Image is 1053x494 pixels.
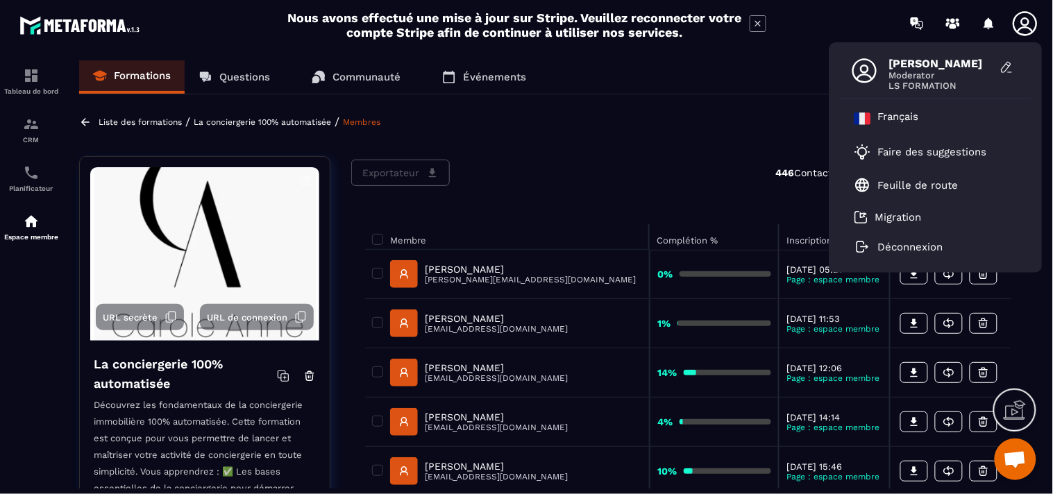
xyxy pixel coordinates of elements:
[878,110,919,127] p: Français
[786,363,882,373] p: [DATE] 12:06
[94,355,277,393] h4: La conciergerie 100% automatisée
[786,324,882,334] p: Page : espace membre
[390,457,568,485] a: [PERSON_NAME][EMAIL_ADDRESS][DOMAIN_NAME]
[335,115,339,128] span: /
[99,117,182,127] a: Liste des formations
[3,136,59,144] p: CRM
[786,412,882,423] p: [DATE] 14:14
[425,472,568,482] p: [EMAIL_ADDRESS][DOMAIN_NAME]
[657,416,673,427] strong: 4%
[786,472,882,482] p: Page : espace membre
[23,116,40,133] img: formation
[425,264,636,275] p: [PERSON_NAME]
[657,269,673,280] strong: 0%
[657,466,677,477] strong: 10%
[365,224,650,250] th: Membre
[854,210,922,224] a: Migration
[854,144,1000,160] a: Faire des suggestions
[889,57,993,70] span: [PERSON_NAME]
[878,179,959,191] p: Feuille de route
[428,60,540,94] a: Événements
[19,12,144,38] img: logo
[425,411,568,423] p: [PERSON_NAME]
[3,185,59,192] p: Planificateur
[390,260,636,288] a: [PERSON_NAME][PERSON_NAME][EMAIL_ADDRESS][DOMAIN_NAME]
[425,275,636,284] p: [PERSON_NAME][EMAIL_ADDRESS][DOMAIN_NAME]
[3,105,59,154] a: formationformationCRM
[3,57,59,105] a: formationformationTableau de bord
[425,373,568,383] p: [EMAIL_ADDRESS][DOMAIN_NAME]
[786,423,882,432] p: Page : espace membre
[185,60,284,94] a: Questions
[776,167,795,178] strong: 446
[90,167,319,341] img: background
[875,211,922,223] p: Migration
[219,71,270,83] p: Questions
[3,233,59,241] p: Espace membre
[786,373,882,383] p: Page : espace membre
[79,60,185,94] a: Formations
[425,324,568,334] p: [EMAIL_ADDRESS][DOMAIN_NAME]
[287,10,743,40] h2: Nous avons effectué une mise à jour sur Stripe. Veuillez reconnecter votre compte Stripe afin de ...
[3,154,59,203] a: schedulerschedulerPlanificateur
[343,117,380,127] a: Membres
[657,367,677,378] strong: 14%
[889,80,993,91] span: LS FORMATION
[298,60,414,94] a: Communauté
[425,362,568,373] p: [PERSON_NAME]
[114,69,171,82] p: Formations
[425,423,568,432] p: [EMAIL_ADDRESS][DOMAIN_NAME]
[650,224,779,250] th: Complétion %
[463,71,526,83] p: Événements
[96,304,184,330] button: URL secrète
[878,146,987,158] p: Faire des suggestions
[425,461,568,472] p: [PERSON_NAME]
[390,359,568,386] a: [PERSON_NAME][EMAIL_ADDRESS][DOMAIN_NAME]
[185,115,190,128] span: /
[889,70,993,80] span: Moderator
[786,275,882,284] p: Page : espace membre
[854,177,959,194] a: Feuille de route
[23,164,40,181] img: scheduler
[776,167,838,178] p: Contacts
[3,87,59,95] p: Tableau de bord
[786,264,882,275] p: [DATE] 05:21
[786,461,882,472] p: [DATE] 15:46
[103,312,158,323] span: URL secrète
[657,318,671,329] strong: 1%
[332,71,401,83] p: Communauté
[779,224,890,250] th: Inscription
[390,408,568,436] a: [PERSON_NAME][EMAIL_ADDRESS][DOMAIN_NAME]
[390,309,568,337] a: [PERSON_NAME][EMAIL_ADDRESS][DOMAIN_NAME]
[786,314,882,324] p: [DATE] 11:53
[194,117,331,127] a: La conciergerie 100% automatisée
[23,213,40,230] img: automations
[878,241,943,253] p: Déconnexion
[3,203,59,251] a: automationsautomationsEspace membre
[995,438,1036,480] div: Ouvrir le chat
[425,313,568,324] p: [PERSON_NAME]
[23,67,40,84] img: formation
[200,304,314,330] button: URL de connexion
[207,312,287,323] span: URL de connexion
